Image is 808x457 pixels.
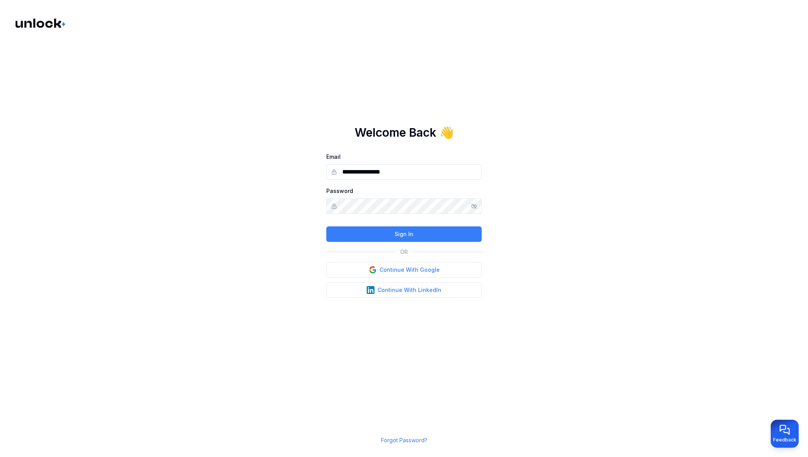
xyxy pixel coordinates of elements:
label: Password [326,188,353,194]
button: Sign In [326,226,482,242]
button: Show/hide password [471,203,477,209]
button: Continue With LinkedIn [326,282,482,298]
img: Logo [16,19,67,28]
a: Forgot Password? [381,437,427,443]
p: OR [400,248,408,256]
span: Feedback [773,437,796,443]
label: Email [326,153,341,160]
button: Provide feedback [771,420,799,448]
h1: Welcome Back 👋 [355,125,454,139]
button: Continue With Google [326,262,482,278]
